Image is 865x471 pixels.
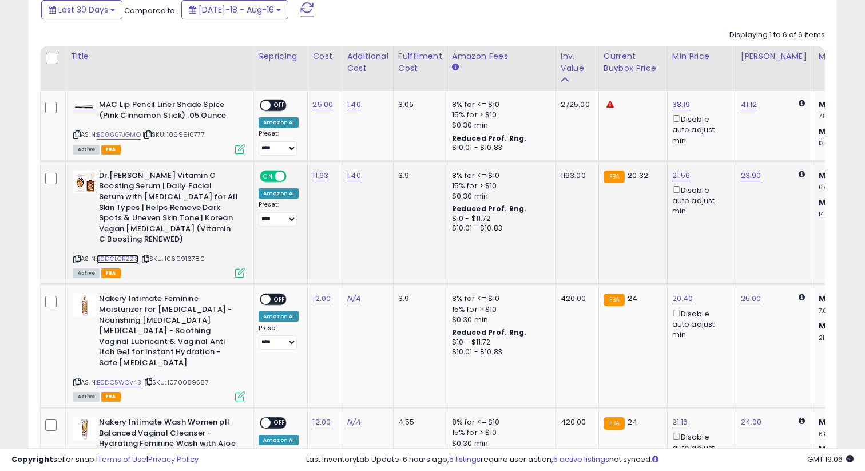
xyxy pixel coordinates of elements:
div: $10.01 - $10.83 [452,347,547,357]
b: Max: [819,126,839,137]
div: Additional Cost [347,50,388,74]
div: 15% for > $10 [452,110,547,120]
div: 15% for > $10 [452,304,547,315]
div: $10.01 - $10.83 [452,224,547,233]
div: 3.9 [398,171,438,181]
div: 8% for <= $10 [452,417,547,428]
b: Min: [819,293,836,304]
a: 24.00 [741,417,762,428]
div: Title [70,50,249,62]
div: 15% for > $10 [452,428,547,438]
a: 20.40 [672,293,693,304]
div: ASIN: [73,171,245,277]
strong: Copyright [11,454,53,465]
small: Amazon Fees. [452,62,459,73]
a: 12.00 [312,293,331,304]
a: 1.40 [347,170,361,181]
span: 24 [628,417,637,428]
i: Calculated using Dynamic Max Price. [799,171,805,178]
span: OFF [271,295,289,304]
div: $10.01 - $10.83 [452,143,547,153]
img: 41UsxISkz4L._SL40_.jpg [73,417,96,440]
div: [PERSON_NAME] [741,50,809,62]
div: ASIN: [73,100,245,153]
div: Disable auto adjust min [672,307,727,341]
div: 1163.00 [561,171,590,181]
div: Preset: [259,324,299,350]
div: $0.30 min [452,120,547,130]
a: 21.16 [672,417,688,428]
span: FBA [101,392,121,402]
span: All listings currently available for purchase on Amazon [73,392,100,402]
b: Max: [819,197,839,208]
b: Nakery Intimate Feminine Moisturizer for [MEDICAL_DATA] - Nourishing [MEDICAL_DATA] [MEDICAL_DATA... [99,294,238,371]
b: MAC Lip Pencil Liner Shade Spice (Pink Cinnamon Stick) .05 Ounce [99,100,238,124]
div: 8% for <= $10 [452,294,547,304]
a: 5 active listings [553,454,609,465]
div: $0.30 min [452,191,547,201]
div: Min Price [672,50,731,62]
div: 8% for <= $10 [452,100,547,110]
b: Min: [819,99,836,110]
a: N/A [347,293,360,304]
div: $0.30 min [452,315,547,325]
div: 4.55 [398,417,438,428]
a: Privacy Policy [148,454,199,465]
div: Amazon AI [259,435,299,445]
a: 23.90 [741,170,761,181]
span: [DATE]-18 - Aug-16 [199,4,274,15]
div: Last InventoryLab Update: 6 hours ago, require user action, not synced. [306,454,854,465]
img: 31mKM+Fx-fL._SL40_.jpg [73,294,96,316]
span: Compared to: [124,5,177,16]
span: | SKU: 1069916777 [142,130,205,139]
span: | SKU: 1070089587 [143,378,209,387]
a: 41.12 [741,99,757,110]
span: All listings currently available for purchase on Amazon [73,145,100,155]
div: Disable auto adjust min [672,184,727,217]
div: 420.00 [561,294,590,304]
small: FBA [604,417,625,430]
div: 3.06 [398,100,438,110]
span: OFF [271,101,289,110]
div: seller snap | | [11,454,199,465]
div: 8% for <= $10 [452,171,547,181]
span: Last 30 Days [58,4,108,15]
a: 21.56 [672,170,691,181]
small: FBA [604,171,625,183]
div: Repricing [259,50,303,62]
span: OFF [271,418,289,428]
div: $10 - $11.72 [452,338,547,347]
a: 11.63 [312,170,328,181]
div: Amazon AI [259,117,299,128]
b: Reduced Prof. Rng. [452,204,527,213]
b: Min: [819,417,836,428]
span: FBA [101,268,121,278]
div: Disable auto adjust min [672,113,727,146]
span: All listings currently available for purchase on Amazon [73,268,100,278]
a: B0DQ5WCV43 [97,378,141,387]
div: ASIN: [73,294,245,400]
a: Terms of Use [98,454,146,465]
span: FBA [101,145,121,155]
img: 21epM3XRJOL._SL40_.jpg [73,101,96,109]
span: 20.32 [628,170,648,181]
div: Fulfillment Cost [398,50,442,74]
span: 24 [628,293,637,304]
b: Reduced Prof. Rng. [452,133,527,143]
div: Cost [312,50,337,62]
a: B00667JGMO [97,130,141,140]
div: Current Buybox Price [604,50,662,74]
div: Displaying 1 to 6 of 6 items [729,30,825,41]
span: OFF [285,171,303,181]
div: Amazon Fees [452,50,551,62]
a: 25.00 [312,99,333,110]
a: 12.00 [312,417,331,428]
span: ON [261,171,275,181]
a: 5 listings [449,454,481,465]
b: Dr.[PERSON_NAME] Vitamin C Boosting Serum | Daily Facial Serum with [MEDICAL_DATA] for All Skin T... [99,171,238,248]
a: 1.40 [347,99,361,110]
span: | SKU: 1069916780 [140,254,205,263]
a: 25.00 [741,293,761,304]
div: 3.9 [398,294,438,304]
div: 420.00 [561,417,590,428]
